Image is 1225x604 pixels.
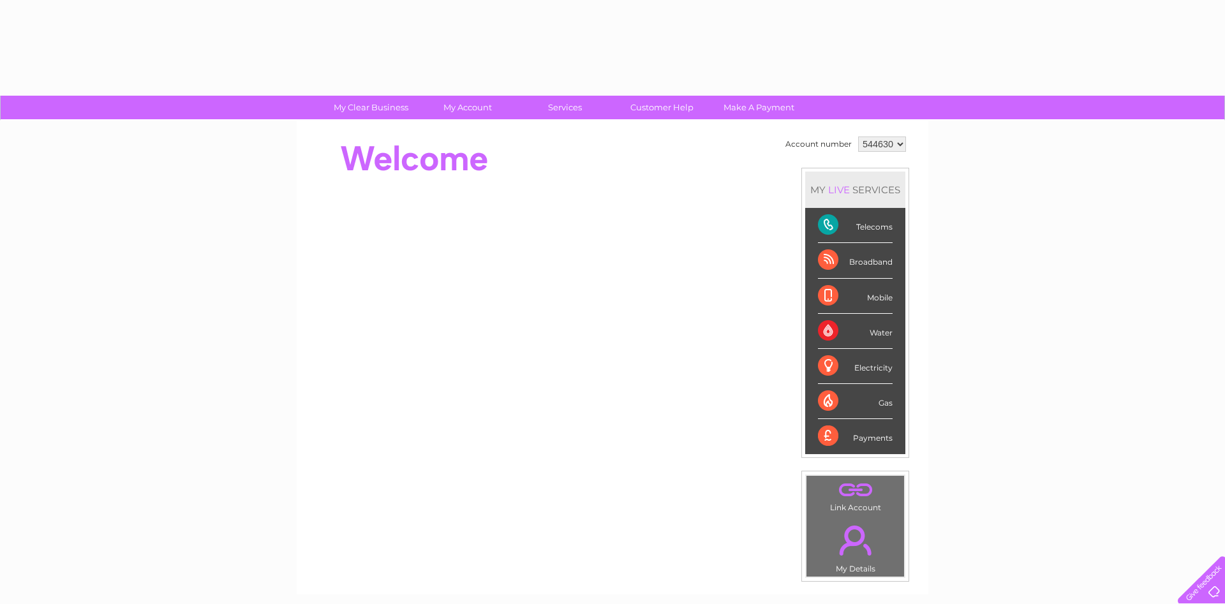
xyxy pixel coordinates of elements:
[818,208,893,243] div: Telecoms
[818,279,893,314] div: Mobile
[818,243,893,278] div: Broadband
[826,184,852,196] div: LIVE
[818,384,893,419] div: Gas
[706,96,812,119] a: Make A Payment
[818,419,893,453] div: Payments
[415,96,521,119] a: My Account
[805,172,905,208] div: MY SERVICES
[810,518,901,563] a: .
[818,349,893,384] div: Electricity
[318,96,424,119] a: My Clear Business
[512,96,618,119] a: Services
[782,133,855,155] td: Account number
[806,475,905,515] td: Link Account
[806,515,905,577] td: My Details
[818,314,893,349] div: Water
[810,479,901,501] a: .
[609,96,715,119] a: Customer Help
